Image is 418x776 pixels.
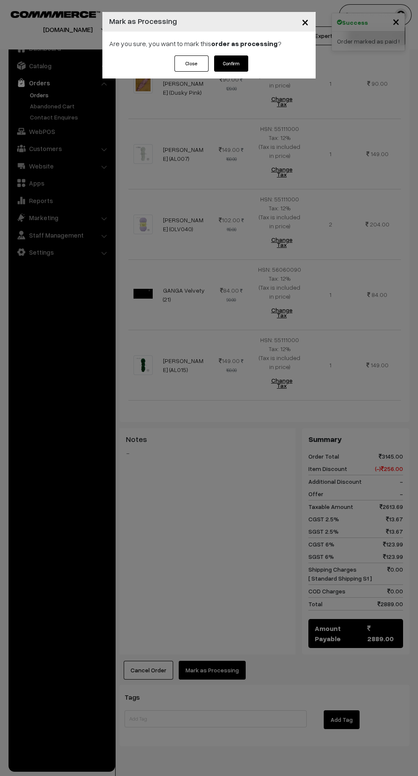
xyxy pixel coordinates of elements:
[302,14,309,29] span: ×
[102,32,316,55] div: Are you sure, you want to mark this ?
[174,55,209,72] button: Close
[214,55,248,72] button: Confirm
[109,15,177,27] h4: Mark as Processing
[295,9,316,35] button: Close
[211,39,278,48] strong: order as processing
